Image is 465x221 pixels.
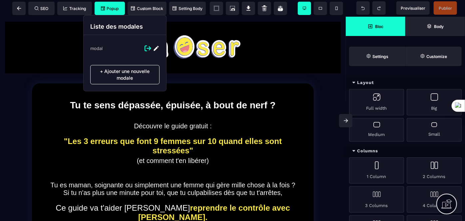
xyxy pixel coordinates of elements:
span: Setting Body [173,6,203,11]
div: Full width [349,89,404,115]
p: modal [90,46,103,51]
span: Settings [349,47,405,66]
div: Small [407,118,462,142]
span: Popup [101,6,119,11]
strong: Customize [426,54,447,59]
span: SEO [35,6,49,11]
span: Tracking [63,6,86,11]
strong: Body [434,24,444,29]
text: Ce guide va t'aider [PERSON_NAME] [49,185,297,207]
img: Exit Icon [145,45,151,52]
span: Open Layer Manager [405,17,465,36]
b: reprendre le contrôle avec [PERSON_NAME]. [138,187,292,205]
div: Columns [346,145,465,157]
img: Edit Icon [153,45,160,52]
div: Layout [346,77,465,89]
b: Tu te sens dépassée, épuisée, à bout de nerf ? [70,83,275,94]
span: Previsualiser [401,6,425,11]
p: + Ajouter une nouvelle modale [90,65,160,84]
span: Preview [396,1,430,15]
span: Publier [439,6,452,11]
div: 1 Column [349,157,404,184]
span: Screenshot [226,2,239,15]
span: Custom Block [131,6,163,11]
div: 4 Columns [407,186,462,213]
span: (et comment t'en libérer) [137,140,209,148]
div: Medium [349,118,404,142]
img: aa6757e2f70c7967f7730340346f47c4_yakaoser_%C3%A9crit__copie.png [105,18,240,42]
div: 2 Columns [407,157,462,184]
text: Tu es maman, soignante ou simplement une femme qui gère mille chose à la fois ? Si tu n'as plus u... [49,165,297,185]
div: Big [407,89,462,115]
strong: Settings [372,54,388,59]
text: "Les 3 erreurs que font 9 femmes sur 10 quand elles sont stressées" [49,118,297,140]
p: Liste des modales [90,22,160,31]
strong: Bloc [375,24,383,29]
span: Open Style Manager [405,47,462,66]
text: Découvre le guide gratuit : [49,106,297,118]
span: View components [210,2,223,15]
span: Open Blocks [346,17,405,36]
div: 3 Columns [349,186,404,213]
